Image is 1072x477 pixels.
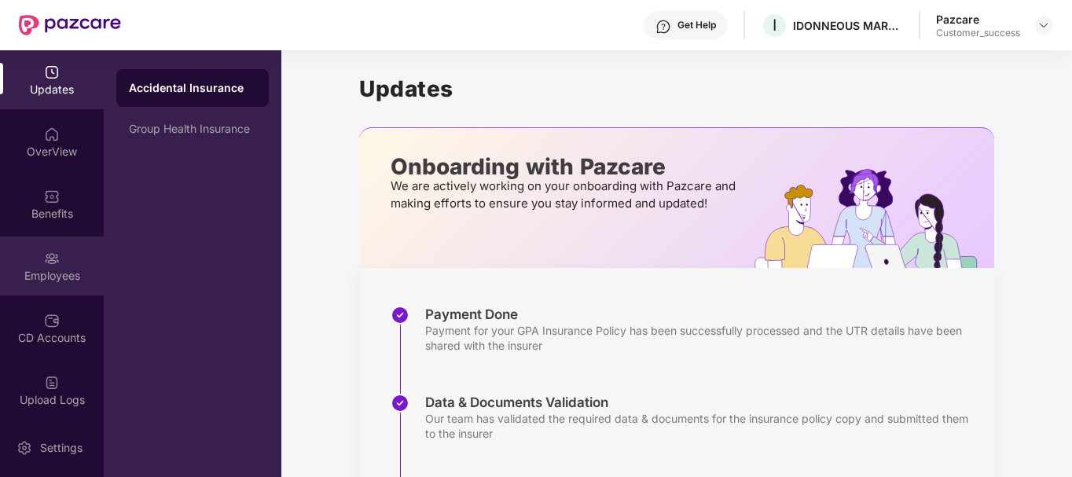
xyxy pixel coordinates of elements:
[754,169,994,268] img: hrOnboarding
[44,189,60,204] img: svg+xml;base64,PHN2ZyBpZD0iQmVuZWZpdHMiIHhtbG5zPSJodHRwOi8vd3d3LnczLm9yZy8yMDAwL3N2ZyIgd2lkdGg9Ij...
[773,16,776,35] span: I
[1037,19,1050,31] img: svg+xml;base64,PHN2ZyBpZD0iRHJvcGRvd24tMzJ4MzIiIHhtbG5zPSJodHRwOi8vd3d3LnczLm9yZy8yMDAwL3N2ZyIgd2...
[44,251,60,266] img: svg+xml;base64,PHN2ZyBpZD0iRW1wbG95ZWVzIiB4bWxucz0iaHR0cDovL3d3dy53My5vcmcvMjAwMC9zdmciIHdpZHRoPS...
[44,127,60,142] img: svg+xml;base64,PHN2ZyBpZD0iSG9tZSIgeG1sbnM9Imh0dHA6Ly93d3cudzMub3JnLzIwMDAvc3ZnIiB3aWR0aD0iMjAiIG...
[391,394,409,413] img: svg+xml;base64,PHN2ZyBpZD0iU3RlcC1Eb25lLTMyeDMyIiB4bWxucz0iaHR0cDovL3d3dy53My5vcmcvMjAwMC9zdmciIH...
[44,313,60,328] img: svg+xml;base64,PHN2ZyBpZD0iQ0RfQWNjb3VudHMiIGRhdGEtbmFtZT0iQ0QgQWNjb3VudHMiIHhtbG5zPSJodHRwOi8vd3...
[936,27,1020,39] div: Customer_success
[936,12,1020,27] div: Pazcare
[793,18,903,33] div: IDONNEOUS MARKETING SERVICES PRIVATE LIMITED ( [GEOGRAPHIC_DATA])
[44,64,60,80] img: svg+xml;base64,PHN2ZyBpZD0iVXBkYXRlZCIgeG1sbnM9Imh0dHA6Ly93d3cudzMub3JnLzIwMDAvc3ZnIiB3aWR0aD0iMj...
[425,394,978,411] div: Data & Documents Validation
[391,160,740,174] p: Onboarding with Pazcare
[391,306,409,325] img: svg+xml;base64,PHN2ZyBpZD0iU3RlcC1Eb25lLTMyeDMyIiB4bWxucz0iaHR0cDovL3d3dy53My5vcmcvMjAwMC9zdmciIH...
[425,306,978,323] div: Payment Done
[677,19,716,31] div: Get Help
[44,375,60,391] img: svg+xml;base64,PHN2ZyBpZD0iVXBsb2FkX0xvZ3MiIGRhdGEtbmFtZT0iVXBsb2FkIExvZ3MiIHhtbG5zPSJodHRwOi8vd3...
[425,411,978,441] div: Our team has validated the required data & documents for the insurance policy copy and submitted ...
[391,178,740,212] p: We are actively working on your onboarding with Pazcare and making efforts to ensure you stay inf...
[17,440,32,456] img: svg+xml;base64,PHN2ZyBpZD0iU2V0dGluZy0yMHgyMCIgeG1sbnM9Imh0dHA6Ly93d3cudzMub3JnLzIwMDAvc3ZnIiB3aW...
[425,323,978,353] div: Payment for your GPA Insurance Policy has been successfully processed and the UTR details have be...
[359,75,994,102] h1: Updates
[19,15,121,35] img: New Pazcare Logo
[35,440,87,456] div: Settings
[129,123,256,135] div: Group Health Insurance
[129,80,256,96] div: Accidental Insurance
[655,19,671,35] img: svg+xml;base64,PHN2ZyBpZD0iSGVscC0zMngzMiIgeG1sbnM9Imh0dHA6Ly93d3cudzMub3JnLzIwMDAvc3ZnIiB3aWR0aD...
